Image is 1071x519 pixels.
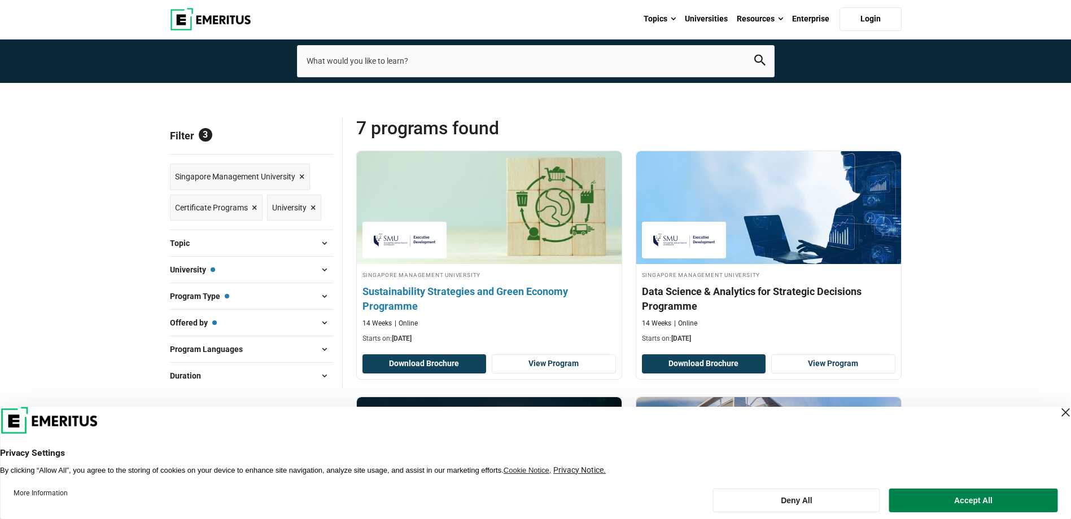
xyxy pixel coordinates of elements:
[199,128,212,142] span: 3
[362,284,616,313] h4: Sustainability Strategies and Green Economy Programme
[170,195,263,221] a: Certificate Programs ×
[170,316,217,329] span: Offered by
[395,319,418,328] p: Online
[636,397,901,510] img: Digital Transformation with AI for Leaders | Online Digital Transformation Course
[642,319,671,328] p: 14 Weeks
[362,354,487,373] button: Download Brochure
[170,288,333,305] button: Program Type
[357,151,622,349] a: Sustainability Course by Singapore Management University - September 30, 2025 Singapore Managemen...
[362,334,616,344] p: Starts on:
[175,170,295,183] span: Singapore Management University
[170,117,333,154] p: Filter
[392,335,412,342] span: [DATE]
[642,270,895,279] h4: Singapore Management University
[170,341,333,358] button: Program Languages
[357,397,622,510] img: Product Management Programme | Online Product Design and Innovation Course
[170,314,333,331] button: Offered by
[642,334,895,344] p: Starts on:
[175,201,248,214] span: Certificate Programs
[267,195,321,221] a: University ×
[170,261,333,278] button: University
[343,146,635,270] img: Sustainability Strategies and Green Economy Programme | Online Sustainability Course
[674,319,697,328] p: Online
[356,117,629,139] span: 7 Programs found
[170,235,333,252] button: Topic
[642,284,895,313] h4: Data Science & Analytics for Strategic Decisions Programme
[636,151,901,264] img: Data Science & Analytics for Strategic Decisions Programme | Online Data Science and Analytics Co...
[771,354,895,373] a: View Program
[170,343,252,355] span: Program Languages
[636,151,901,349] a: Data Science and Analytics Course by Singapore Management University - September 30, 2025 Singapo...
[648,227,721,253] img: Singapore Management University
[298,130,333,144] a: Reset all
[492,354,616,373] a: View Program
[170,164,310,190] a: Singapore Management University ×
[297,45,775,77] input: search-page
[252,200,257,216] span: ×
[311,200,316,216] span: ×
[170,237,199,249] span: Topic
[642,354,766,373] button: Download Brochure
[170,290,229,302] span: Program Type
[754,55,766,68] button: search
[170,370,210,382] span: Duration
[170,367,333,384] button: Duration
[170,263,215,276] span: University
[299,169,305,185] span: ×
[754,58,766,68] a: search
[272,201,307,214] span: University
[368,227,441,253] img: Singapore Management University
[840,7,902,31] a: Login
[671,335,691,342] span: [DATE]
[362,270,616,279] h4: Singapore Management University
[362,319,392,328] p: 14 Weeks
